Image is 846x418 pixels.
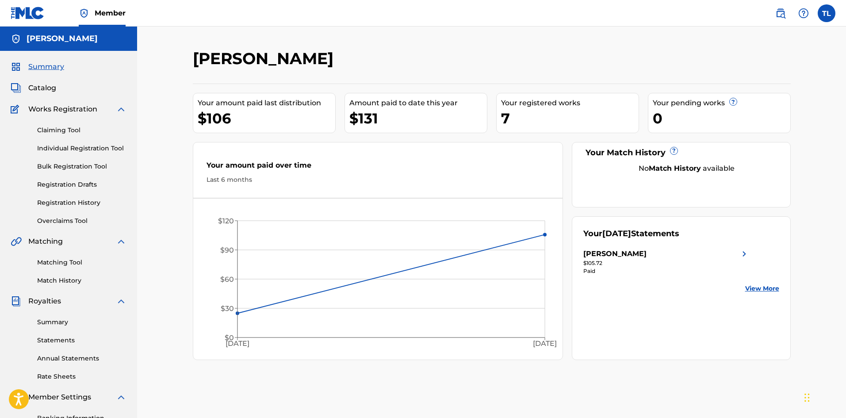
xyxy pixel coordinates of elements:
tspan: $0 [224,334,234,342]
iframe: Chat Widget [802,376,846,418]
tspan: [DATE] [533,340,557,348]
a: CatalogCatalog [11,83,56,93]
img: Member Settings [11,392,21,403]
a: Registration Drafts [37,180,126,189]
h5: TREYLON LEWIS [27,34,98,44]
a: Registration History [37,198,126,207]
tspan: $90 [220,246,234,254]
div: [PERSON_NAME] [583,249,647,259]
img: Summary [11,61,21,72]
img: expand [116,236,126,247]
img: right chevron icon [739,249,750,259]
img: Works Registration [11,104,22,115]
a: Overclaims Tool [37,216,126,226]
img: Matching [11,236,22,247]
a: Matching Tool [37,258,126,267]
div: Your Match History [583,147,779,159]
div: Drag [804,384,810,411]
span: Matching [28,236,63,247]
span: Summary [28,61,64,72]
a: View More [745,284,779,293]
div: Paid [583,267,750,275]
img: search [775,8,786,19]
img: help [798,8,809,19]
img: expand [116,296,126,307]
div: Amount paid to date this year [349,98,487,108]
div: User Menu [818,4,835,22]
img: expand [116,104,126,115]
a: Public Search [772,4,789,22]
strong: Match History [649,164,701,173]
div: Your registered works [501,98,639,108]
tspan: $60 [220,275,234,284]
span: Royalties [28,296,61,307]
img: expand [116,392,126,403]
div: $105.72 [583,259,750,267]
span: Catalog [28,83,56,93]
span: Member Settings [28,392,91,403]
div: Your Statements [583,228,679,240]
div: Your amount paid last distribution [198,98,335,108]
span: ? [730,98,737,105]
img: Accounts [11,34,21,44]
img: Royalties [11,296,21,307]
span: ? [670,147,678,154]
div: 0 [653,108,790,128]
a: Individual Registration Tool [37,144,126,153]
a: Bulk Registration Tool [37,162,126,171]
tspan: $30 [220,304,234,313]
div: 7 [501,108,639,128]
span: Member [95,8,126,18]
div: Last 6 months [207,175,550,184]
iframe: Resource Center [821,277,846,349]
a: Summary [37,318,126,327]
div: $131 [349,108,487,128]
div: Help [795,4,812,22]
div: $106 [198,108,335,128]
div: Your pending works [653,98,790,108]
a: Statements [37,336,126,345]
div: No available [594,163,779,174]
a: Claiming Tool [37,126,126,135]
a: Match History [37,276,126,285]
h2: [PERSON_NAME] [193,49,338,69]
tspan: $120 [218,217,234,225]
img: Catalog [11,83,21,93]
a: Annual Statements [37,354,126,363]
img: MLC Logo [11,7,45,19]
a: Rate Sheets [37,372,126,381]
span: Works Registration [28,104,97,115]
a: [PERSON_NAME]right chevron icon$105.72Paid [583,249,750,275]
span: [DATE] [602,229,631,238]
a: SummarySummary [11,61,64,72]
div: Your amount paid over time [207,160,550,175]
img: Top Rightsholder [79,8,89,19]
tspan: [DATE] [225,340,249,348]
